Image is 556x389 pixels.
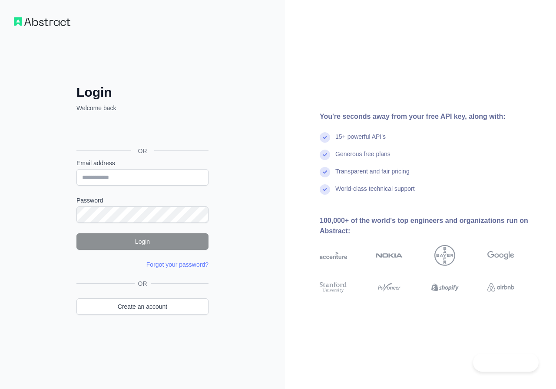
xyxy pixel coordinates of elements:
[320,281,347,294] img: stanford university
[431,281,459,294] img: shopify
[473,353,539,372] iframe: Toggle Customer Support
[434,245,455,266] img: bayer
[131,147,154,155] span: OR
[335,132,386,150] div: 15+ powerful API's
[146,261,208,268] a: Forgot your password?
[76,159,208,167] label: Email address
[14,17,70,26] img: Workflow
[72,122,211,141] iframe: Sign in with Google Button
[487,281,515,294] img: airbnb
[335,150,391,167] div: Generous free plans
[335,167,410,184] div: Transparent and fair pricing
[76,298,208,315] a: Create an account
[320,184,330,195] img: check mark
[320,245,347,266] img: accenture
[335,184,415,202] div: World-class technical support
[320,132,330,143] img: check mark
[320,111,542,122] div: You're seconds away from your free API key, along with:
[320,216,542,236] div: 100,000+ of the world's top engineers and organizations run on Abstract:
[376,281,403,294] img: payoneer
[320,167,330,177] img: check mark
[76,104,208,112] p: Welcome back
[76,85,208,100] h2: Login
[320,150,330,160] img: check mark
[376,245,403,266] img: nokia
[76,233,208,250] button: Login
[135,279,151,288] span: OR
[76,196,208,205] label: Password
[487,245,515,266] img: google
